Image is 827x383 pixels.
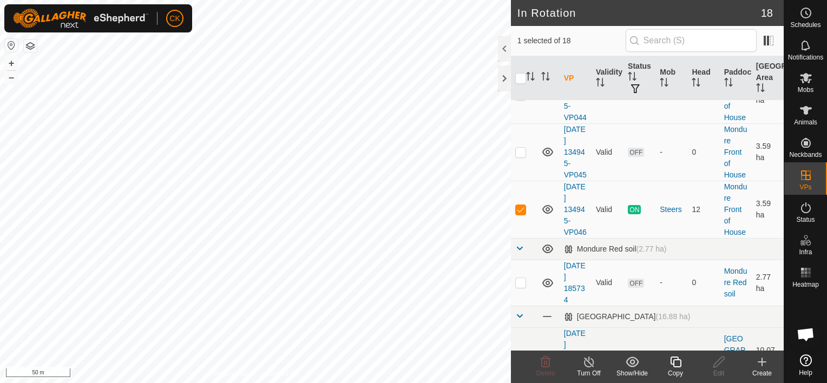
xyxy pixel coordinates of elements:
th: VP [560,56,592,101]
td: Valid [592,181,623,238]
input: Search (S) [626,29,757,52]
span: 1 selected of 18 [517,35,626,47]
span: ON [628,205,641,214]
button: Map Layers [24,39,37,52]
p-sorticon: Activate to sort [526,74,535,82]
div: - [660,147,683,158]
p-sorticon: Activate to sort [692,80,700,88]
a: [DATE] 114806-VP018 [564,329,587,383]
span: (2.77 ha) [636,245,667,253]
div: Copy [654,368,697,378]
a: Mondure Red soil [724,267,747,298]
span: VPs [799,184,811,190]
a: Mondure Front of House [724,182,747,236]
p-sorticon: Activate to sort [596,80,605,88]
span: Heatmap [792,281,819,288]
span: Infra [799,249,812,255]
th: Head [687,56,719,101]
div: Create [740,368,784,378]
span: 18 [761,5,773,21]
td: 3.59 ha [752,181,784,238]
span: Mobs [798,87,813,93]
div: Open chat [790,318,822,351]
span: (16.88 ha) [656,312,691,321]
td: Valid [592,123,623,181]
span: OFF [628,279,644,288]
th: Paddock [720,56,752,101]
a: [DATE] 134945-VP046 [564,182,587,236]
span: Animals [794,119,817,126]
th: [GEOGRAPHIC_DATA] Area [752,56,784,101]
h2: In Rotation [517,6,761,19]
div: [GEOGRAPHIC_DATA] [564,312,691,321]
td: 2.77 ha [752,260,784,306]
td: 12 [687,181,719,238]
span: Notifications [788,54,823,61]
p-sorticon: Activate to sort [628,74,636,82]
a: [DATE] 134945-VP045 [564,125,587,179]
th: Validity [592,56,623,101]
button: – [5,71,18,84]
div: Turn Off [567,368,611,378]
a: [DATE] 185734 [564,261,586,304]
td: 3.59 ha [752,123,784,181]
span: Help [799,369,812,376]
p-sorticon: Activate to sort [756,85,765,94]
span: CK [169,13,180,24]
a: Mondure Front of House [724,68,747,122]
span: Neckbands [789,151,822,158]
a: [GEOGRAPHIC_DATA] [724,334,747,377]
a: Contact Us [266,369,298,379]
button: + [5,57,18,70]
p-sorticon: Activate to sort [541,74,550,82]
th: Status [623,56,655,101]
a: Help [784,350,827,380]
p-sorticon: Activate to sort [724,80,733,88]
a: Privacy Policy [213,369,253,379]
button: Reset Map [5,39,18,52]
th: Mob [655,56,687,101]
span: Delete [536,369,555,377]
div: Steers [660,204,683,215]
img: Gallagher Logo [13,9,148,28]
div: Show/Hide [611,368,654,378]
div: Mondure Red soil [564,245,667,254]
td: 0 [687,123,719,181]
span: Schedules [790,22,821,28]
div: - [660,277,683,288]
a: [DATE] 134945-VP044 [564,68,587,122]
td: 0 [687,260,719,306]
span: OFF [628,148,644,157]
span: Status [796,216,815,223]
div: Edit [697,368,740,378]
td: Valid [592,260,623,306]
p-sorticon: Activate to sort [660,80,668,88]
a: Mondure Front of House [724,125,747,179]
div: Cows [660,351,683,362]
